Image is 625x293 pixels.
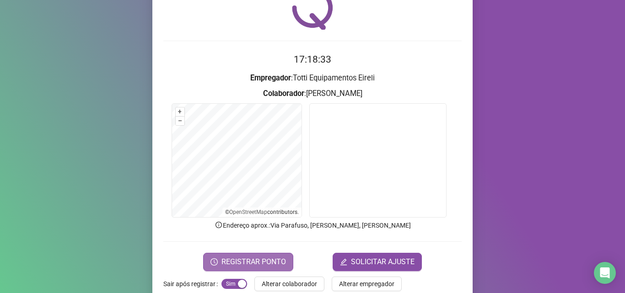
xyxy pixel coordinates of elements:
[221,256,286,267] span: REGISTRAR PONTO
[332,277,402,291] button: Alterar empregador
[163,88,462,100] h3: : [PERSON_NAME]
[262,279,317,289] span: Alterar colaborador
[351,256,415,267] span: SOLICITAR AJUSTE
[210,258,218,266] span: clock-circle
[176,107,184,116] button: +
[176,117,184,125] button: –
[163,277,221,291] label: Sair após registrar
[333,253,422,271] button: editSOLICITAR AJUSTE
[339,279,394,289] span: Alterar empregador
[225,209,299,215] li: © contributors.
[163,72,462,84] h3: : Totti Equipamentos Eireli
[229,209,267,215] a: OpenStreetMap
[215,221,223,229] span: info-circle
[263,89,304,98] strong: Colaborador
[163,220,462,230] p: Endereço aprox. : Via Parafuso, [PERSON_NAME], [PERSON_NAME]
[294,54,331,65] time: 17:18:33
[340,258,347,266] span: edit
[254,277,324,291] button: Alterar colaborador
[203,253,293,271] button: REGISTRAR PONTO
[250,74,291,82] strong: Empregador
[594,262,616,284] div: Open Intercom Messenger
